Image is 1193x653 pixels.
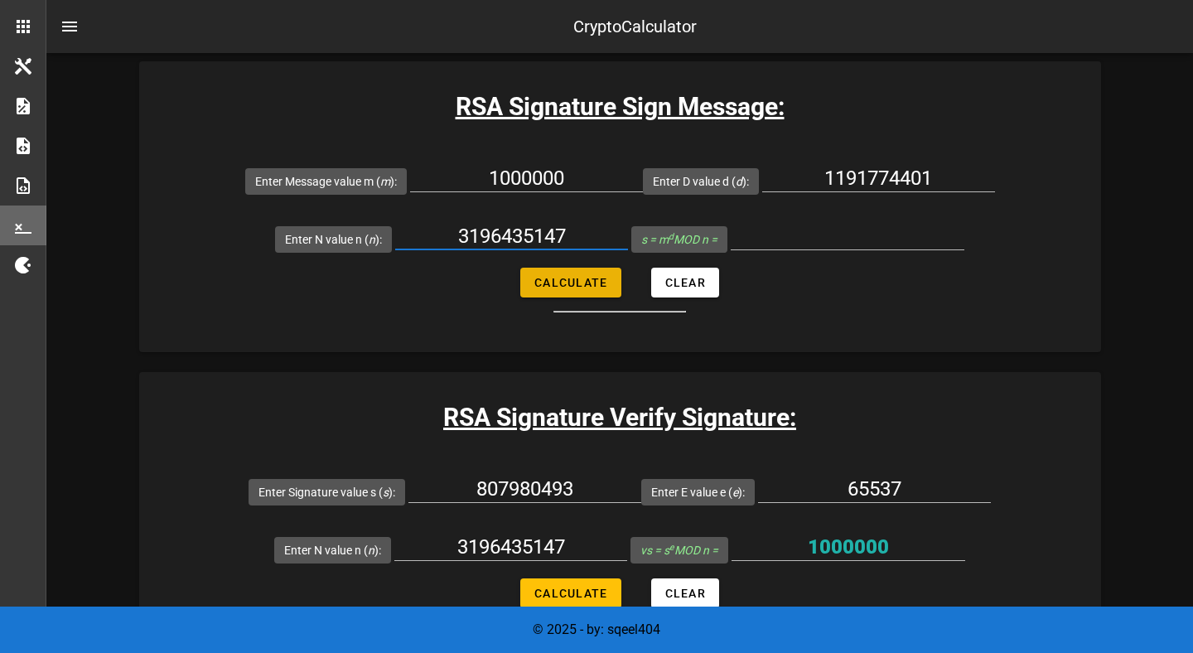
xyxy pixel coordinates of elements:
[641,233,717,246] i: s = m MOD n =
[651,578,719,608] button: Clear
[139,88,1101,125] h3: RSA Signature Sign Message:
[369,233,375,246] i: n
[651,268,719,297] button: Clear
[669,231,674,242] sup: d
[284,542,381,559] label: Enter N value n ( ):
[573,14,697,39] div: CryptoCalculator
[664,276,706,289] span: Clear
[255,173,397,190] label: Enter Message value m ( ):
[533,622,660,637] span: © 2025 - by: sqeel404
[664,587,706,600] span: Clear
[736,175,742,188] i: d
[258,484,395,501] label: Enter Signature value s ( ):
[368,544,374,557] i: n
[520,268,621,297] button: Calculate
[139,399,1101,436] h3: RSA Signature Verify Signature:
[380,175,390,188] i: m
[285,231,382,248] label: Enter N value n ( ):
[640,544,718,557] i: vs = s MOD n =
[669,542,674,553] sup: e
[732,486,738,499] i: e
[534,276,607,289] span: Calculate
[534,587,607,600] span: Calculate
[50,7,89,46] button: nav-menu-toggle
[653,173,749,190] label: Enter D value d ( ):
[520,578,621,608] button: Calculate
[383,486,389,499] i: s
[651,484,745,501] label: Enter E value e ( ):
